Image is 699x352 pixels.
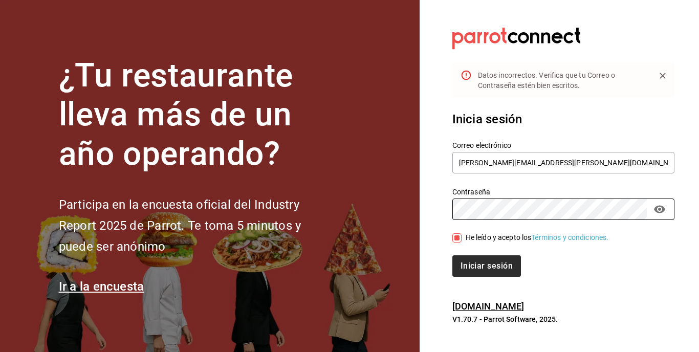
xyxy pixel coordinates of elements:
[655,68,670,83] button: Close
[452,301,525,312] a: [DOMAIN_NAME]
[452,188,674,195] label: Contraseña
[452,141,674,148] label: Correo electrónico
[651,201,668,218] button: passwordField
[59,56,335,174] h1: ¿Tu restaurante lleva más de un año operando?
[466,232,609,243] div: He leído y acepto los
[452,314,674,324] p: V1.70.7 - Parrot Software, 2025.
[531,233,608,241] a: Términos y condiciones.
[59,194,335,257] h2: Participa en la encuesta oficial del Industry Report 2025 de Parrot. Te toma 5 minutos y puede se...
[452,110,674,128] h3: Inicia sesión
[452,255,521,277] button: Iniciar sesión
[452,152,674,173] input: Ingresa tu correo electrónico
[478,66,647,95] div: Datos incorrectos. Verifica que tu Correo o Contraseña estén bien escritos.
[59,279,144,294] a: Ir a la encuesta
